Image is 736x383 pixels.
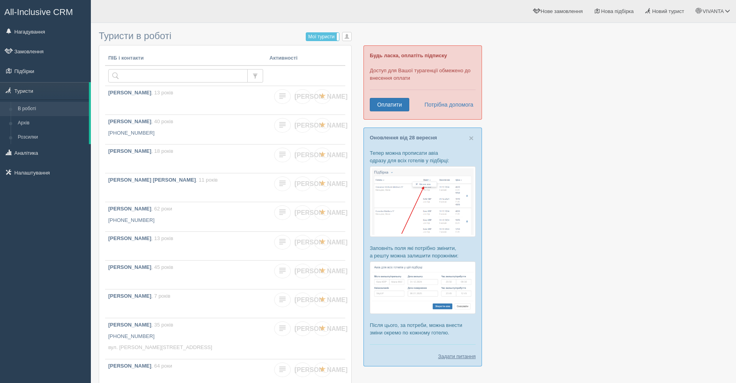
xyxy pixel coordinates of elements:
[0,0,90,22] a: All-Inclusive CRM
[108,206,151,212] b: [PERSON_NAME]
[294,148,311,162] a: [PERSON_NAME]
[151,264,173,270] span: , 45 років
[105,318,266,359] a: [PERSON_NAME], 35 років [PHONE_NUMBER] вул. [PERSON_NAME][STREET_ADDRESS]
[295,152,348,158] span: [PERSON_NAME]
[105,86,266,115] a: [PERSON_NAME], 13 років
[99,30,171,41] span: Туристи в роботі
[108,118,151,124] b: [PERSON_NAME]
[295,239,348,246] span: [PERSON_NAME]
[108,322,151,328] b: [PERSON_NAME]
[370,321,476,336] p: Після цього, за потреби, можна внести зміни окремо по кожному готелю.
[108,333,263,340] p: [PHONE_NUMBER]
[108,69,248,83] input: Пошук за ПІБ, паспортом або контактами
[108,177,196,183] b: [PERSON_NAME] [PERSON_NAME]
[370,166,476,237] img: %D0%BF%D1%96%D0%B4%D0%B1%D1%96%D1%80%D0%BA%D0%B0-%D0%B0%D0%B2%D1%96%D0%B0-1-%D1%81%D1%80%D0%BC-%D...
[370,149,476,164] p: Тепер можна прописати авіа одразу для всіх готелів у підбірці:
[294,362,311,377] a: [PERSON_NAME]
[108,344,263,351] p: вул. [PERSON_NAME][STREET_ADDRESS]
[151,293,170,299] span: , 7 років
[108,130,263,137] p: [PHONE_NUMBER]
[295,268,348,274] span: [PERSON_NAME]
[151,235,173,241] span: , 13 років
[108,217,263,224] p: [PHONE_NUMBER]
[105,173,266,202] a: [PERSON_NAME] [PERSON_NAME], 11 років
[294,235,311,250] a: [PERSON_NAME]
[266,51,345,66] th: Активності
[469,133,474,143] span: ×
[151,118,173,124] span: , 40 років
[295,209,348,216] span: [PERSON_NAME]
[294,264,311,278] a: [PERSON_NAME]
[295,122,348,129] span: [PERSON_NAME]
[541,8,583,14] span: Нове замовлення
[105,115,266,144] a: [PERSON_NAME], 40 років [PHONE_NUMBER]
[105,202,266,231] a: [PERSON_NAME], 62 роки [PHONE_NUMBER]
[108,148,151,154] b: [PERSON_NAME]
[306,33,339,41] label: Мої туристи
[294,176,311,191] a: [PERSON_NAME]
[105,145,266,173] a: [PERSON_NAME], 18 років
[295,93,348,100] span: [PERSON_NAME]
[108,90,151,96] b: [PERSON_NAME]
[438,353,476,360] a: Задати питання
[295,366,348,373] span: [PERSON_NAME]
[370,261,476,314] img: %D0%BF%D1%96%D0%B4%D0%B1%D1%96%D1%80%D0%BA%D0%B0-%D0%B0%D0%B2%D1%96%D0%B0-2-%D1%81%D1%80%D0%BC-%D...
[151,363,172,369] span: , 64 роки
[295,180,348,187] span: [PERSON_NAME]
[108,293,151,299] b: [PERSON_NAME]
[14,116,89,130] a: Архів
[294,89,311,104] a: [PERSON_NAME]
[105,289,266,318] a: [PERSON_NAME], 7 років
[105,51,266,66] th: ПІБ і контакти
[108,363,151,369] b: [PERSON_NAME]
[4,7,73,17] span: All-Inclusive CRM
[151,148,173,154] span: , 18 років
[294,293,311,307] a: [PERSON_NAME]
[105,261,266,289] a: [PERSON_NAME], 45 років
[151,90,173,96] span: , 13 років
[601,8,634,14] span: Нова підбірка
[370,98,409,111] a: Оплатити
[294,321,311,336] a: [PERSON_NAME]
[108,264,151,270] b: [PERSON_NAME]
[151,322,173,328] span: , 35 років
[294,118,311,133] a: [PERSON_NAME]
[151,206,172,212] span: , 62 роки
[370,135,437,141] a: Оновлення від 28 вересня
[295,297,348,303] span: [PERSON_NAME]
[702,8,723,14] span: VIVANTA
[469,134,474,142] button: Close
[108,235,151,241] b: [PERSON_NAME]
[370,53,447,58] b: Будь ласка, оплатіть підписку
[14,102,89,116] a: В роботі
[370,244,476,259] p: Заповніть поля які потрібно змінити, а решту можна залишити порожніми:
[652,8,684,14] span: Новий турист
[363,45,482,120] div: Доступ для Вашої турагенції обмежено до внесення оплати
[419,98,474,111] a: Потрібна допомога
[294,205,311,220] a: [PERSON_NAME]
[14,130,89,145] a: Розсилки
[196,177,218,183] span: , 11 років
[105,232,266,260] a: [PERSON_NAME], 13 років
[295,325,348,332] span: [PERSON_NAME]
